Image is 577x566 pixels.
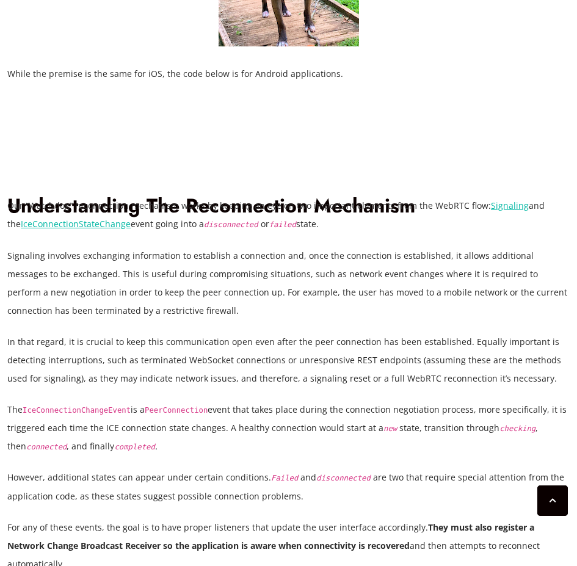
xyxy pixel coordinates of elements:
[23,406,131,415] code: IceConnectionChangeEvent
[7,401,570,455] p: The is a event that takes place during the connection negotiation process, more specifically, it ...
[7,115,570,219] h1: Understanding The Reconnection Mechanism
[383,424,397,433] code: new
[316,474,371,482] code: disconnected
[7,247,570,320] p: Signaling involves exchanging information to establish a connection and, once the connection is e...
[7,468,570,505] p: However, additional states can appear under certain conditions. and are two that require special ...
[271,474,298,482] code: Failed
[145,406,208,415] code: PeerConnection
[114,440,157,452] em: .
[26,443,67,451] code: connected
[499,424,535,433] code: checking
[491,200,529,211] a: Signaling
[204,220,258,229] code: disconnected
[21,218,131,230] a: IceConnectionStateChange
[269,220,296,229] code: failed
[7,197,570,233] p: Our “Watchdog” reconnection mechanism works by keeping an eye on two important elements from the ...
[7,333,570,388] p: In that regard, it is crucial to keep this communication open even after the peer connection has ...
[114,443,154,451] code: completed
[7,521,534,551] strong: They must also register a Network Change Broadcast Receiver so the application is aware when conn...
[7,65,570,83] p: While the premise is the same for iOS, the code below is for Android applications.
